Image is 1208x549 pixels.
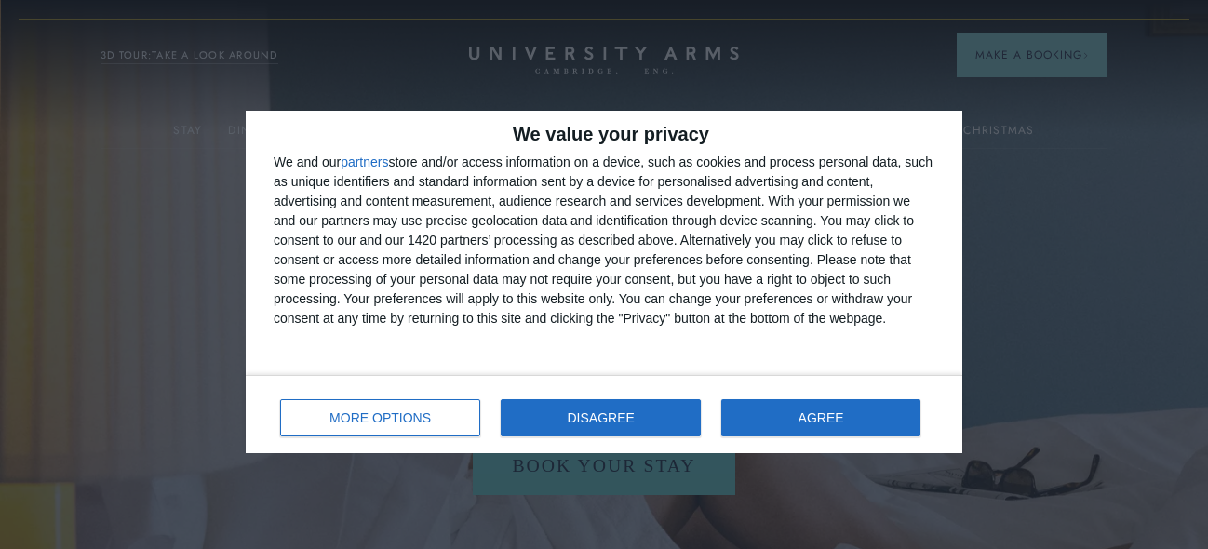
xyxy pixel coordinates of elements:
button: partners [341,155,388,168]
span: MORE OPTIONS [329,411,431,424]
span: DISAGREE [568,411,635,424]
div: qc-cmp2-ui [246,111,962,453]
button: DISAGREE [501,399,701,436]
div: We and our store and/or access information on a device, such as cookies and process personal data... [274,153,934,328]
button: AGREE [721,399,920,436]
button: MORE OPTIONS [280,399,480,436]
h2: We value your privacy [274,125,934,143]
span: AGREE [799,411,844,424]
